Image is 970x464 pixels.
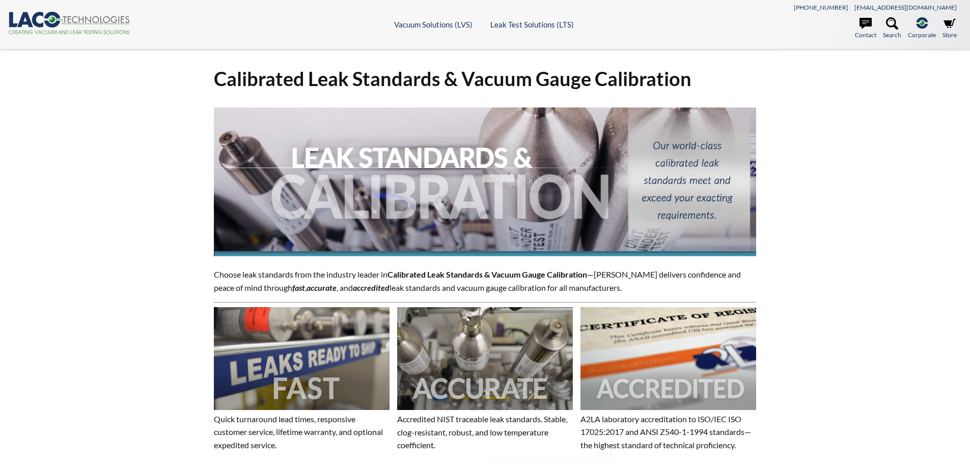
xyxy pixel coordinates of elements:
[307,283,337,292] strong: accurate
[908,30,936,40] span: Corporate
[943,17,957,40] a: Store
[292,283,305,292] em: fast
[214,268,757,294] p: Choose leak standards from the industry leader in —[PERSON_NAME] delivers confidence and peace of...
[397,413,573,452] p: Accredited NIST traceable leak standards. Stable, clog-resistant, robust, and low temperature coe...
[214,307,390,410] img: Image showing the word FAST overlaid on it
[397,307,573,410] img: Image showing the word ACCURATE overlaid on it
[580,413,756,452] p: A2LA laboratory accreditation to ISO/IEC ISO 17025:2017 and ANSI Z540-1-1994 standards—the highes...
[580,307,756,410] img: Image showing the word ACCREDITED overlaid on it
[353,283,390,292] em: accredited
[387,269,587,279] strong: Calibrated Leak Standards & Vacuum Gauge Calibration
[490,20,574,29] a: Leak Test Solutions (LTS)
[883,17,901,40] a: Search
[794,4,848,11] a: [PHONE_NUMBER]
[854,4,957,11] a: [EMAIL_ADDRESS][DOMAIN_NAME]
[855,17,876,40] a: Contact
[394,20,473,29] a: Vacuum Solutions (LVS)
[214,107,757,256] img: Leak Standards & Calibration header
[214,413,390,452] p: Quick turnaround lead times, responsive customer service, lifetime warranty, and optional expedit...
[214,66,757,91] h1: Calibrated Leak Standards & Vacuum Gauge Calibration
